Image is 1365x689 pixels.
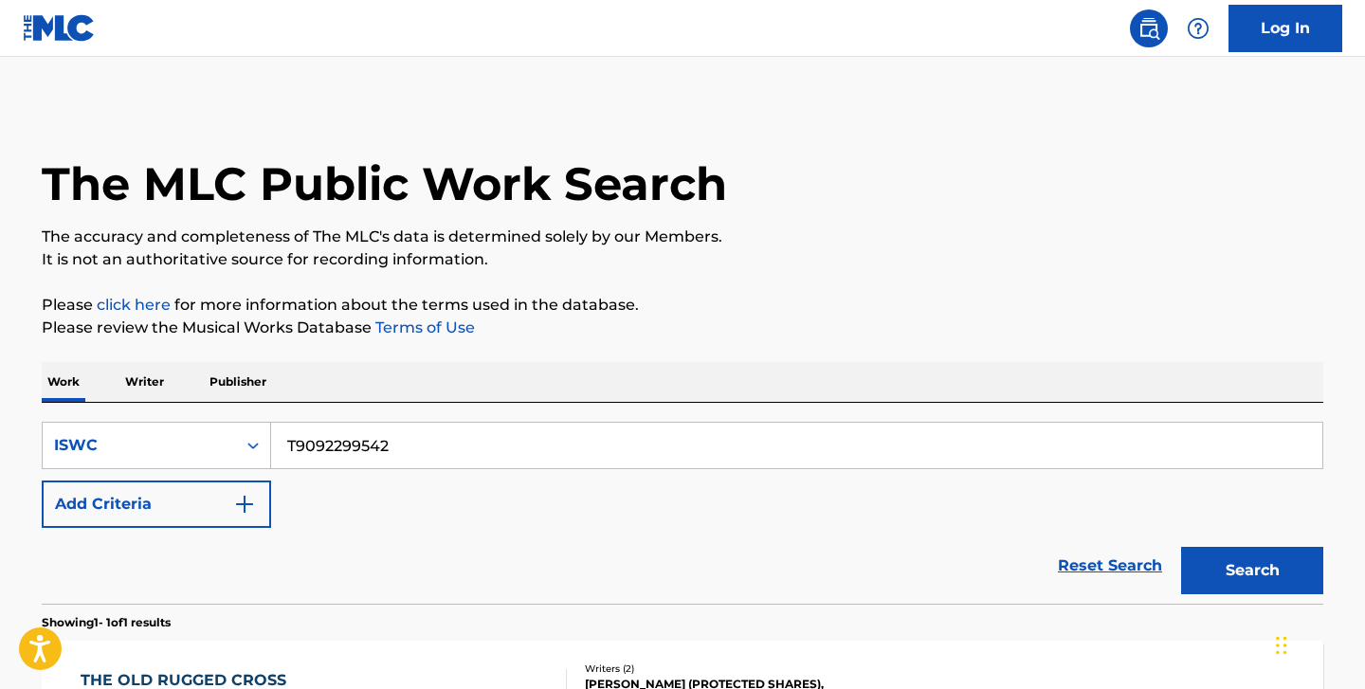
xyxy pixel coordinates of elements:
a: click here [97,296,171,314]
p: Work [42,362,85,402]
iframe: Chat Widget [1270,598,1365,689]
img: 9d2ae6d4665cec9f34b9.svg [233,493,256,516]
img: help [1187,17,1210,40]
p: Writer [119,362,170,402]
form: Search Form [42,422,1323,604]
p: Please for more information about the terms used in the database. [42,294,1323,317]
img: MLC Logo [23,14,96,42]
div: Drag [1276,617,1287,674]
a: Log In [1228,5,1342,52]
a: Terms of Use [372,318,475,336]
h1: The MLC Public Work Search [42,155,727,212]
p: Publisher [204,362,272,402]
a: Public Search [1130,9,1168,47]
div: ISWC [54,434,225,457]
p: Showing 1 - 1 of 1 results [42,614,171,631]
button: Add Criteria [42,480,271,528]
p: The accuracy and completeness of The MLC's data is determined solely by our Members. [42,226,1323,248]
img: search [1137,17,1160,40]
a: Reset Search [1048,545,1172,587]
p: Please review the Musical Works Database [42,317,1323,339]
div: Help [1179,9,1217,47]
button: Search [1181,547,1323,594]
div: Writers ( 2 ) [585,662,871,676]
p: It is not an authoritative source for recording information. [42,248,1323,271]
